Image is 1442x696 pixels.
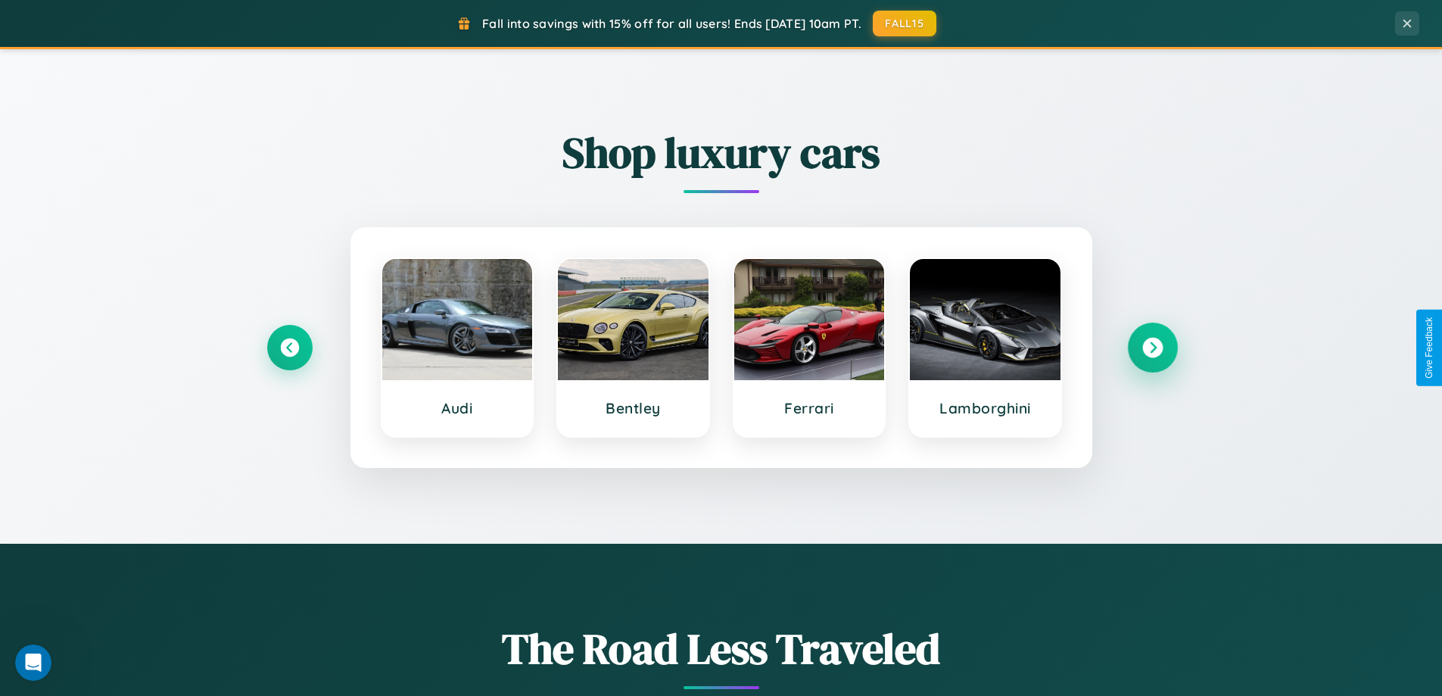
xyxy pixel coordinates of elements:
[573,399,693,417] h3: Bentley
[873,11,936,36] button: FALL15
[267,123,1176,182] h2: Shop luxury cars
[397,399,518,417] h3: Audi
[482,16,861,31] span: Fall into savings with 15% off for all users! Ends [DATE] 10am PT.
[15,645,51,681] iframe: Intercom live chat
[749,399,870,417] h3: Ferrari
[1424,317,1434,379] div: Give Feedback
[925,399,1045,417] h3: Lamborghini
[267,620,1176,678] h1: The Road Less Traveled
